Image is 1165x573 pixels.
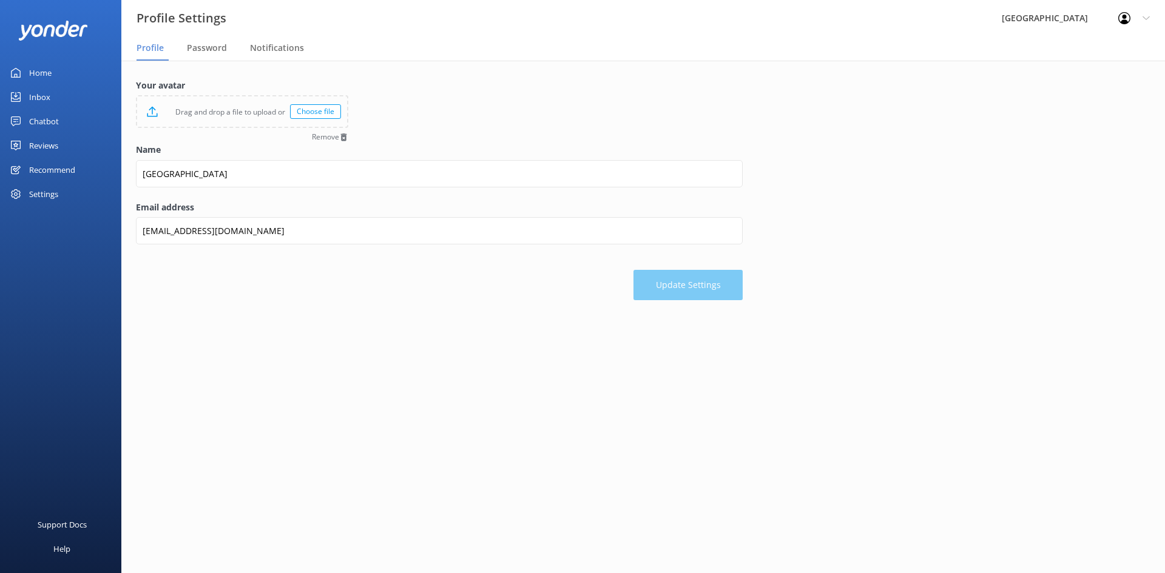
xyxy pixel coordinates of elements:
label: Email address [136,201,743,214]
div: Chatbot [29,109,59,133]
div: Help [53,537,70,561]
div: Recommend [29,158,75,182]
div: Settings [29,182,58,206]
div: Inbox [29,85,50,109]
label: Name [136,143,743,156]
label: Your avatar [136,79,348,92]
span: Notifications [250,42,304,54]
div: Home [29,61,52,85]
span: Profile [137,42,164,54]
div: Support Docs [38,512,87,537]
p: Drag and drop a file to upload or [158,106,290,118]
div: Choose file [290,104,341,119]
span: Password [187,42,227,54]
div: Reviews [29,133,58,158]
button: Remove [312,133,348,142]
img: yonder-white-logo.png [18,21,88,41]
span: Remove [312,133,339,141]
h3: Profile Settings [137,8,226,28]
